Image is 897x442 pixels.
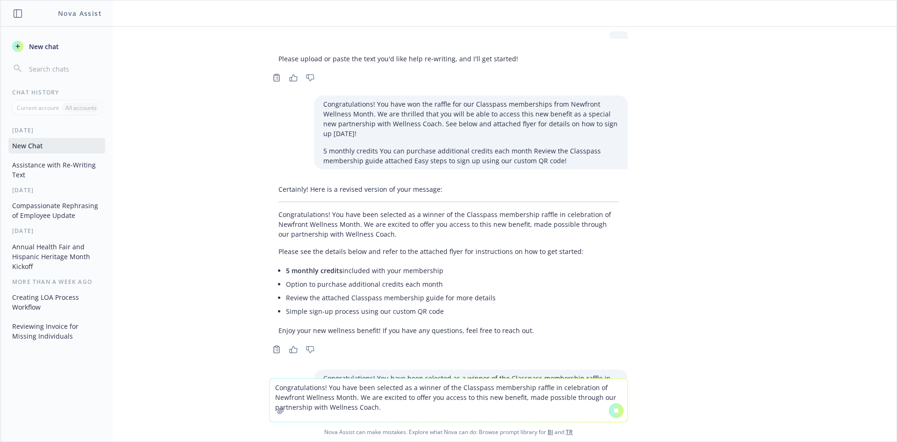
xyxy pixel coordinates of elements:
[8,38,105,55] button: New chat
[1,126,113,134] div: [DATE]
[286,291,619,304] li: Review the attached Classpass membership guide for more details
[8,319,105,344] button: Reviewing Invoice for Missing Individuals
[272,73,281,82] svg: Copy to clipboard
[1,227,113,235] div: [DATE]
[303,343,318,356] button: Thumbs down
[8,157,105,182] button: Assistance with Re-Writing Text
[58,8,102,18] h1: Nova Assist
[1,186,113,194] div: [DATE]
[4,422,893,442] span: Nova Assist can make mistakes. Explore what Nova can do: Browse prompt library for and
[17,104,59,112] p: Current account
[286,266,342,275] span: 5 monthly credits
[1,88,113,96] div: Chat History
[323,146,619,166] p: 5 monthly credits You can purchase additional credits each month Review the Classpass membership ...
[323,373,619,403] p: Congratulations! You have been selected as a winner of the Classpass membership raffle in celebra...
[65,104,97,112] p: All accounts
[278,210,619,239] p: Congratulations! You have been selected as a winner of the Classpass membership raffle in celebra...
[286,304,619,318] li: Simple sign-up process using our custom QR code
[286,277,619,291] li: Option to purchase additional credits each month
[278,326,619,335] p: Enjoy your new wellness benefit! If you have any questions, feel free to reach out.
[323,99,619,138] p: Congratulations! You have won the raffle for our Classpass memberships from Newfront Wellness Mon...
[1,278,113,286] div: More than a week ago
[27,62,101,75] input: Search chats
[27,42,59,51] span: New chat
[8,290,105,315] button: Creating LOA Process Workflow
[272,345,281,354] svg: Copy to clipboard
[278,246,619,256] p: Please see the details below and refer to the attached flyer for instructions on how to get started:
[566,428,573,436] a: TR
[286,264,619,277] li: included with your membership
[8,198,105,223] button: Compassionate Rephrasing of Employee Update
[303,71,318,84] button: Thumbs down
[548,428,553,436] a: BI
[8,138,105,153] button: New Chat
[8,239,105,274] button: Annual Health Fair and Hispanic Heritage Month Kickoff
[278,54,518,64] p: Please upload or paste the text you'd like help re-writing, and I'll get started!
[278,184,619,194] p: Certainly! Here is a revised version of your message:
